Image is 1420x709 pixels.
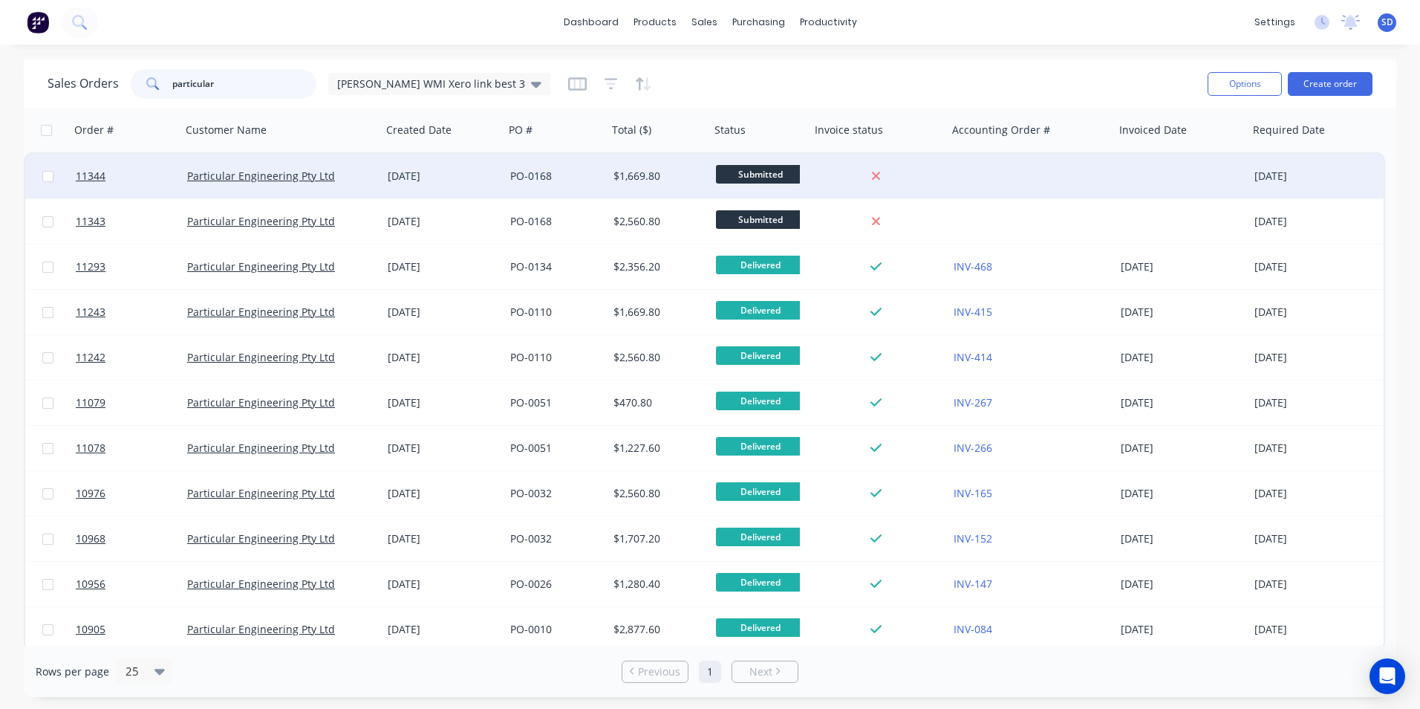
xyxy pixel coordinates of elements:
span: Delivered [716,618,805,637]
div: PO-0110 [510,350,597,365]
div: [DATE] [1121,441,1242,456]
span: 11242 [76,350,105,365]
div: PO # [509,123,532,137]
span: Delivered [716,528,805,546]
div: PO-0051 [510,441,597,456]
div: [DATE] [1121,395,1242,410]
a: INV-266 [954,441,992,455]
ul: Pagination [616,661,804,683]
div: [DATE] [1254,214,1372,229]
div: $2,560.80 [613,214,700,229]
a: Next page [732,664,798,679]
div: [DATE] [388,350,498,365]
span: Delivered [716,392,805,410]
div: Customer Name [186,123,267,137]
div: [DATE] [1121,259,1242,274]
a: 11079 [76,381,187,425]
a: INV-165 [954,486,992,500]
div: Open Intercom Messenger [1369,658,1405,694]
div: $2,877.60 [613,622,700,637]
div: PO-0010 [510,622,597,637]
a: INV-267 [954,395,992,409]
a: 10968 [76,517,187,561]
a: Previous page [622,664,688,679]
span: 11078 [76,441,105,456]
div: PO-0134 [510,259,597,274]
a: INV-468 [954,259,992,273]
div: [DATE] [1254,622,1372,637]
span: Previous [638,664,680,679]
div: PO-0026 [510,577,597,592]
div: Status [714,123,746,137]
span: 10976 [76,486,105,501]
span: 11293 [76,259,105,274]
div: Invoice status [815,123,883,137]
div: $1,669.80 [613,305,700,320]
a: INV-147 [954,577,992,591]
div: Total ($) [612,123,651,137]
div: [DATE] [388,441,498,456]
div: [DATE] [388,622,498,637]
div: [DATE] [1254,395,1372,410]
span: Submitted [716,210,805,229]
div: productivity [792,11,864,33]
span: Rows per page [36,664,109,679]
h1: Sales Orders [48,77,119,91]
div: [DATE] [388,577,498,592]
div: $1,227.60 [613,441,700,456]
a: Particular Engineering Pty Ltd [187,350,335,364]
div: settings [1247,11,1303,33]
a: INV-084 [954,622,992,636]
input: Search... [172,69,317,99]
a: Particular Engineering Pty Ltd [187,395,335,409]
div: [DATE] [388,214,498,229]
span: 10968 [76,531,105,546]
a: Particular Engineering Pty Ltd [187,622,335,636]
div: [DATE] [1254,531,1372,546]
span: Delivered [716,573,805,592]
a: 10905 [76,607,187,652]
div: [DATE] [1121,486,1242,501]
div: $470.80 [613,395,700,410]
a: 11242 [76,335,187,380]
a: INV-152 [954,531,992,545]
a: INV-414 [954,350,992,364]
div: PO-0168 [510,169,597,184]
div: Order # [74,123,114,137]
button: Options [1208,72,1282,96]
div: sales [684,11,725,33]
div: [DATE] [388,305,498,320]
div: [DATE] [1121,577,1242,592]
div: [DATE] [1121,305,1242,320]
div: [DATE] [388,259,498,274]
img: Factory [27,11,49,33]
div: [DATE] [1254,350,1372,365]
div: [DATE] [1121,350,1242,365]
div: PO-0032 [510,531,597,546]
div: PO-0110 [510,305,597,320]
div: products [626,11,684,33]
span: 11079 [76,395,105,410]
button: Create order [1288,72,1372,96]
div: [DATE] [1254,577,1372,592]
div: [DATE] [1121,531,1242,546]
a: 11243 [76,290,187,334]
a: Particular Engineering Pty Ltd [187,577,335,591]
span: Delivered [716,256,805,274]
div: purchasing [725,11,792,33]
div: $1,707.20 [613,531,700,546]
div: [DATE] [388,531,498,546]
span: Submitted [716,165,805,184]
span: Delivered [716,346,805,365]
div: [DATE] [1254,486,1372,501]
span: 11243 [76,305,105,320]
div: $2,560.80 [613,486,700,501]
span: Delivered [716,437,805,456]
a: Particular Engineering Pty Ltd [187,531,335,545]
div: PO-0168 [510,214,597,229]
a: 11344 [76,154,187,198]
div: [DATE] [1254,259,1372,274]
div: [DATE] [1254,169,1372,184]
div: $2,560.80 [613,350,700,365]
a: 11293 [76,245,187,289]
